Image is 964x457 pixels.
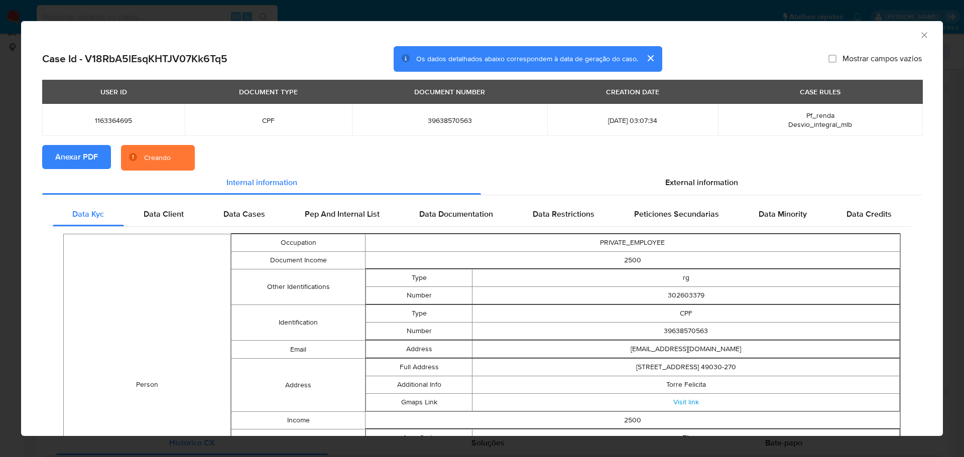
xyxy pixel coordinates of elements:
[231,252,365,269] td: Document Income
[366,429,472,447] td: Area Code
[472,323,900,340] td: 39638570563
[673,397,699,407] a: Visit link
[759,208,807,220] span: Data Minority
[231,269,365,305] td: Other Identifications
[600,83,665,100] div: CREATION DATE
[408,83,491,100] div: DOCUMENT NUMBER
[365,412,900,429] td: 2500
[365,234,900,252] td: PRIVATE_EMPLOYEE
[366,269,472,287] td: Type
[231,305,365,341] td: Identification
[638,46,662,70] button: cerrar
[53,202,911,226] div: Detailed internal info
[366,376,472,394] td: Additional Info
[42,171,922,195] div: Detailed info
[366,359,472,376] td: Full Address
[305,208,380,220] span: Pep And Internal List
[365,252,900,269] td: 2500
[419,208,493,220] span: Data Documentation
[231,359,365,412] td: Address
[472,341,900,358] td: [EMAIL_ADDRESS][DOMAIN_NAME]
[42,52,227,65] h2: Case Id - V18RbA5lEsqKHTJV07Kk6Tq5
[665,177,738,188] span: External information
[366,341,472,358] td: Address
[366,287,472,304] td: Number
[42,145,111,169] button: Anexar PDF
[919,30,928,39] button: Fechar a janela
[226,177,297,188] span: Internal information
[794,83,847,100] div: CASE RULES
[472,287,900,304] td: 302603379
[533,208,594,220] span: Data Restrictions
[472,305,900,323] td: CPF
[233,83,304,100] div: DOCUMENT TYPE
[197,116,340,125] span: CPF
[231,412,365,429] td: Income
[21,21,943,436] div: closure-recommendation-modal
[55,146,98,168] span: Anexar PDF
[634,208,719,220] span: Peticiones Secundarias
[366,394,472,411] td: Gmaps Link
[366,305,472,323] td: Type
[416,54,638,64] span: Os dados detalhados abaixo correspondem à data de geração do caso.
[364,116,535,125] span: 39638570563
[788,119,852,129] span: Desvio_integral_mlb
[94,83,133,100] div: USER ID
[842,54,922,64] span: Mostrar campos vazios
[472,359,900,376] td: [STREET_ADDRESS] 49030-270
[806,110,834,120] span: Pf_renda
[472,269,900,287] td: rg
[472,429,900,447] td: 71
[231,341,365,359] td: Email
[828,55,836,63] input: Mostrar campos vazios
[223,208,265,220] span: Data Cases
[231,234,365,252] td: Occupation
[144,208,184,220] span: Data Client
[472,376,900,394] td: Torre Felicita
[847,208,892,220] span: Data Credits
[559,116,706,125] span: [DATE] 03:07:34
[366,323,472,340] td: Number
[54,116,173,125] span: 1163364695
[144,153,171,163] div: Creando
[72,208,104,220] span: Data Kyc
